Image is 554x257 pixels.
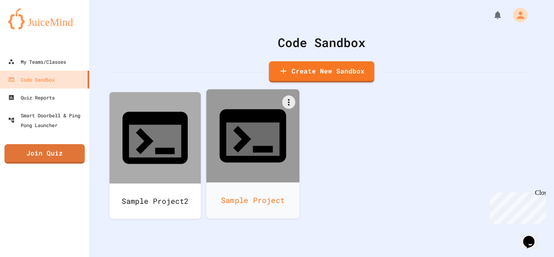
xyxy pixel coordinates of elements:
[110,184,201,219] div: Sample Project2
[269,61,374,82] a: Create New Sandbox
[110,92,201,219] a: Sample Project2
[520,225,546,249] iframe: chat widget
[8,8,81,29] img: logo-orange.svg
[110,33,534,52] div: Code Sandbox
[4,144,85,164] a: Join Quiz
[8,75,55,84] div: Code Sandbox
[3,3,56,52] div: Chat with us now!Close
[8,110,86,130] div: Smart Doorbell & Ping Pong Launcher
[487,189,546,224] iframe: chat widget
[478,8,505,22] div: My Notifications
[206,89,300,218] a: Sample Project
[505,6,530,24] div: My Account
[206,182,300,218] div: Sample Project
[8,57,66,67] div: My Teams/Classes
[8,93,55,102] div: Quiz Reports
